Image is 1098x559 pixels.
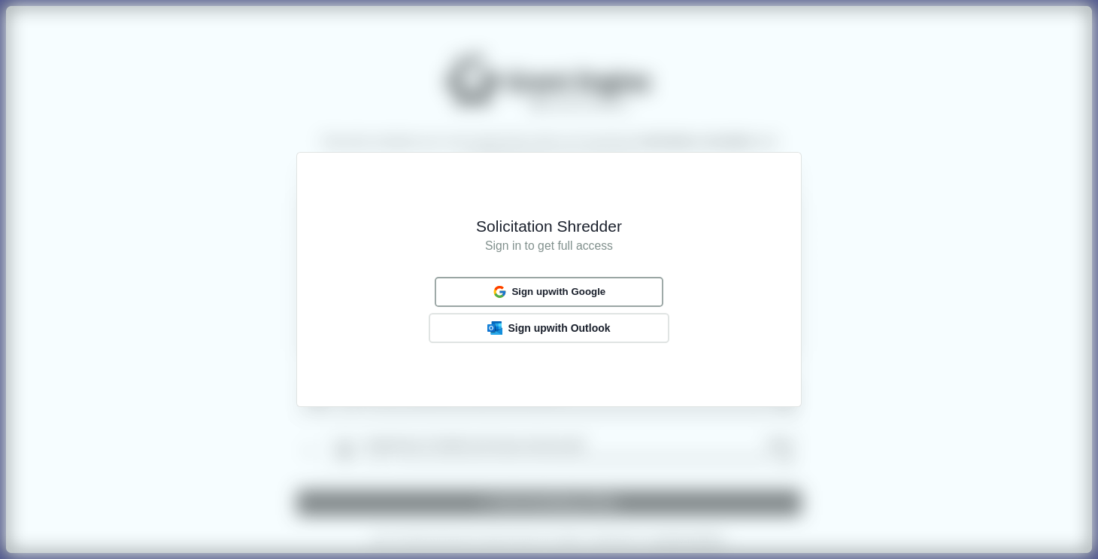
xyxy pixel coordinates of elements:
span: Sign up with Google [511,286,605,298]
h1: Sign in to get full access [318,237,780,256]
button: Outlook LogoSign upwith Outlook [429,313,669,343]
img: Outlook Logo [487,321,502,336]
button: Sign upwith Google [435,277,663,306]
h1: Solicitation Shredder [318,216,780,237]
span: Sign up with Outlook [508,322,610,335]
